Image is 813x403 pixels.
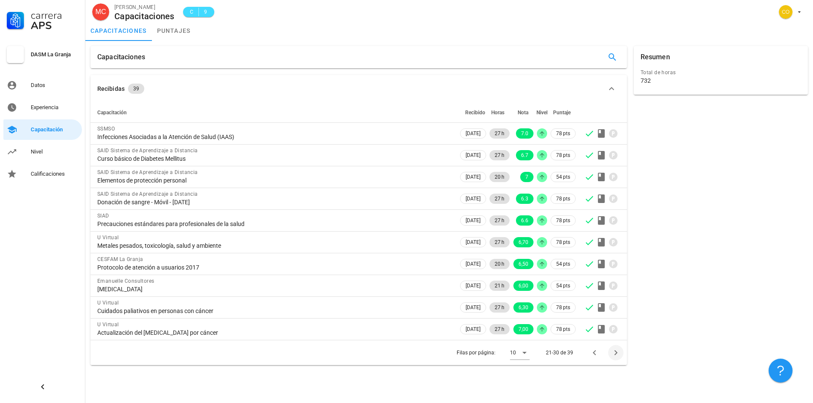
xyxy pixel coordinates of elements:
a: Datos [3,75,82,96]
span: [DATE] [466,259,481,269]
th: Horas [488,102,511,123]
div: 21-30 de 39 [546,349,573,357]
button: Página anterior [587,345,602,360]
div: Curso básico de Diabetes Mellitus [97,155,452,162]
span: 54 pts [556,173,570,181]
div: Metales pesados, toxicología, salud y ambiente [97,242,452,249]
span: 6.6 [521,215,528,226]
span: SIAD [97,213,109,219]
th: Puntaje [549,102,577,123]
span: SAID Sistema de Aprendizaje a Distancia [97,191,198,197]
span: 27 h [495,302,504,313]
span: Emanuelle Consultores [97,278,154,284]
span: 78 pts [556,325,570,333]
span: 78 pts [556,216,570,225]
a: Experiencia [3,97,82,118]
div: Donación de sangre - Móvil - [DATE] [97,198,452,206]
span: [DATE] [466,172,481,182]
span: 20 h [495,259,504,269]
span: 78 pts [556,194,570,203]
div: Nivel [31,148,79,155]
div: Actualización del [MEDICAL_DATA] por cáncer [97,329,452,336]
span: Recibido [465,110,485,116]
div: 732 [641,77,651,84]
button: Recibidas 39 [90,75,627,102]
a: Nivel [3,142,82,162]
div: [MEDICAL_DATA] [97,285,452,293]
div: Capacitaciones [114,12,175,21]
span: 78 pts [556,303,570,312]
div: Elementos de protección personal [97,177,452,184]
div: Infecciones Asociadas a la Atención de Salud (IAAS) [97,133,452,141]
div: DASM La Granja [31,51,79,58]
span: 6,50 [519,259,528,269]
div: 10 [510,349,516,357]
span: [DATE] [466,194,481,203]
span: 27 h [495,150,504,160]
a: puntajes [152,20,196,41]
div: Recibidas [97,84,125,93]
div: Filas por página: [457,340,530,365]
span: 27 h [495,128,504,139]
span: 6.7 [521,150,528,160]
a: capacitaciones [85,20,152,41]
div: Total de horas [641,68,801,77]
div: Resumen [641,46,670,68]
div: Experiencia [31,104,79,111]
span: 27 h [495,237,504,247]
div: Protocolo de atención a usuarios 2017 [97,264,452,271]
div: avatar [92,3,109,20]
span: 6,30 [519,302,528,313]
span: Horas [491,110,504,116]
th: Nota [511,102,535,123]
div: Capacitación [31,126,79,133]
div: APS [31,20,79,31]
span: C [188,8,195,16]
span: 20 h [495,172,504,182]
span: [DATE] [466,303,481,312]
div: [PERSON_NAME] [114,3,175,12]
div: Datos [31,82,79,89]
span: U Virtual [97,235,119,241]
span: 6.3 [521,194,528,204]
div: Carrera [31,10,79,20]
span: 9 [202,8,209,16]
div: Capacitaciones [97,46,145,68]
div: 10Filas por página: [510,346,530,360]
div: Calificaciones [31,171,79,177]
span: 78 pts [556,238,570,246]
span: 21 h [495,281,504,291]
span: SAID Sistema de Aprendizaje a Distancia [97,169,198,175]
a: Calificaciones [3,164,82,184]
span: 7 [525,172,528,182]
th: Capacitación [90,102,458,123]
span: 78 pts [556,129,570,138]
span: 6,00 [519,281,528,291]
button: Página siguiente [608,345,624,360]
span: 27 h [495,215,504,226]
span: 39 [133,84,139,94]
span: 7,00 [519,324,528,334]
span: SAID Sistema de Aprendizaje a Distancia [97,148,198,154]
span: U Virtual [97,322,119,328]
span: CESFAM La Granja [97,256,143,262]
div: avatar [779,5,793,19]
div: Cuidados paliativos en personas con cáncer [97,307,452,315]
th: Recibido [458,102,488,123]
span: [DATE] [466,281,481,290]
span: MC [96,3,106,20]
div: Precauciones estándares para profesionales de la salud [97,220,452,228]
span: 54 pts [556,260,570,268]
span: 7.0 [521,128,528,139]
span: Capacitación [97,110,127,116]
span: 6,70 [519,237,528,247]
span: [DATE] [466,129,481,138]
span: 54 pts [556,281,570,290]
a: Capacitación [3,119,82,140]
span: 27 h [495,194,504,204]
span: 78 pts [556,151,570,159]
span: [DATE] [466,238,481,247]
span: SSMSO [97,126,115,132]
span: Nivel [536,110,548,116]
span: [DATE] [466,216,481,225]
